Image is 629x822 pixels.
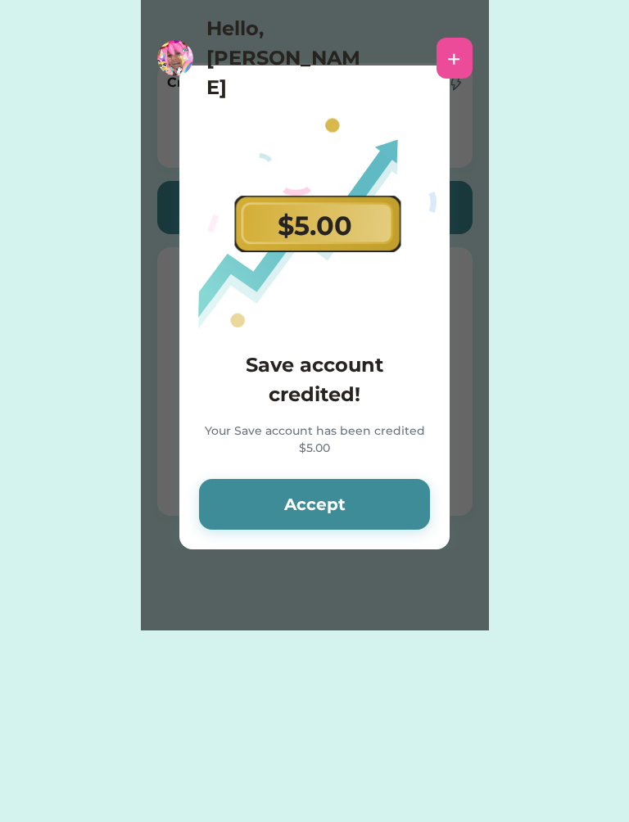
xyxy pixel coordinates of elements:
[199,479,430,530] button: Accept
[199,422,430,459] div: Your Save account has been credited $5.00
[206,14,370,102] h4: Hello, [PERSON_NAME]
[199,350,430,409] h4: Save account credited!
[447,46,461,70] div: +
[278,206,352,246] div: $5.00
[157,40,193,76] img: https%3A%2F%2F1dfc823d71cc564f25c7cc035732a2d8.cdn.bubble.io%2Ff1754790227664x137507402531666500%...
